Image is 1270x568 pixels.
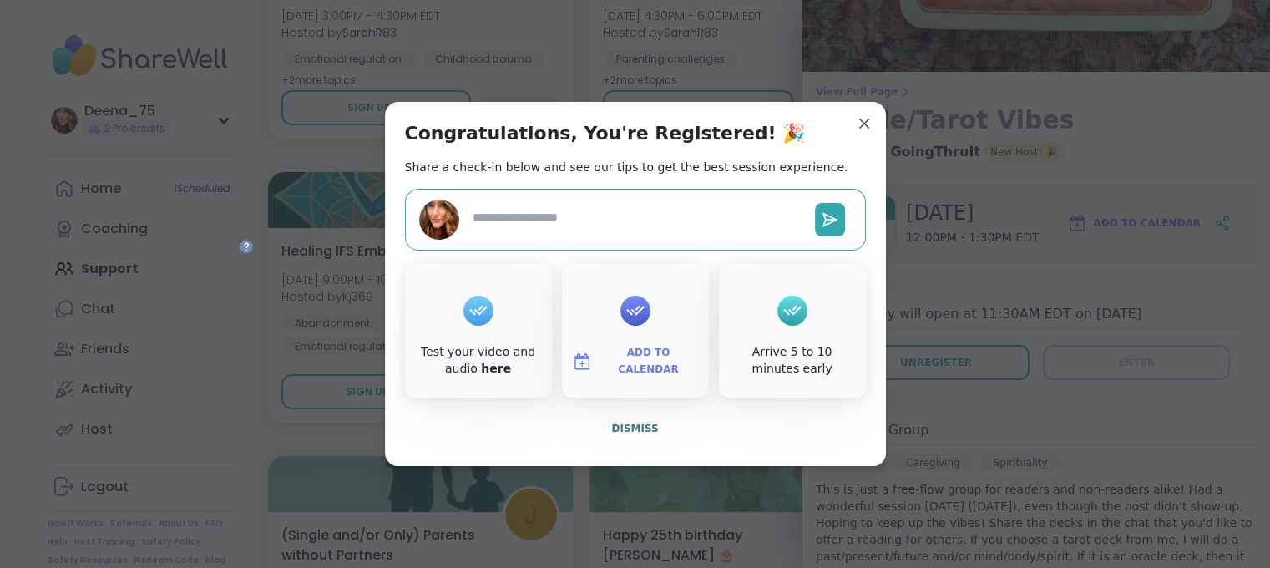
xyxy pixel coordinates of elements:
iframe: Spotlight [240,240,253,253]
div: Arrive 5 to 10 minutes early [722,344,863,377]
span: Add to Calendar [599,345,699,378]
button: Add to Calendar [565,344,706,379]
span: Dismiss [611,423,658,434]
h1: Congratulations, You're Registered! 🎉 [405,122,806,145]
button: Dismiss [405,411,866,446]
img: ShareWell Logomark [572,352,592,372]
a: here [481,362,511,375]
h2: Share a check-in below and see our tips to get the best session experience. [405,159,848,175]
div: Test your video and audio [408,344,549,377]
img: Deena_75 [419,200,459,240]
